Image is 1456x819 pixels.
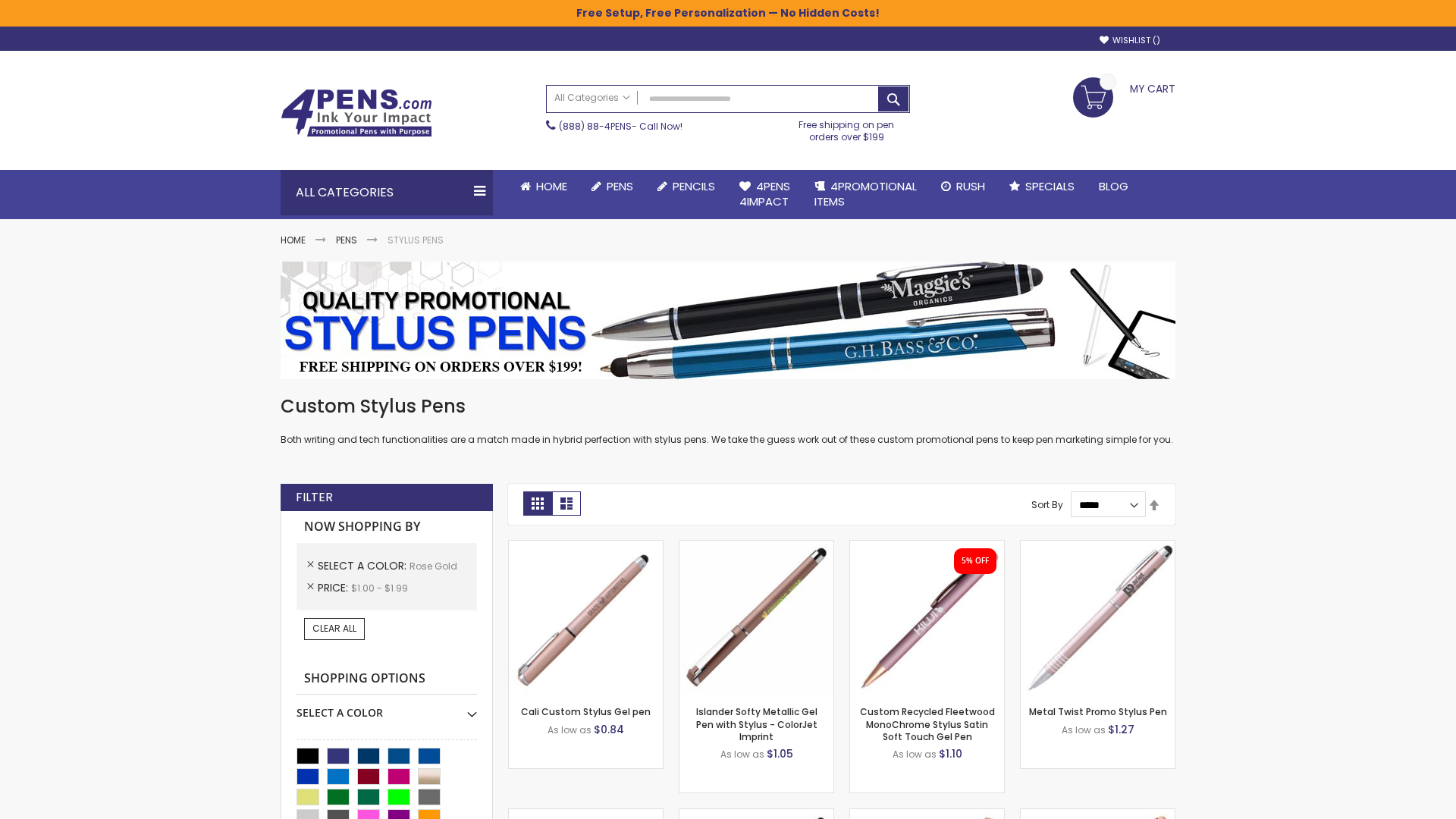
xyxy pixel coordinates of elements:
[607,178,633,194] span: Pens
[509,540,663,553] a: Cali Custom Stylus Gel pen-Rose Gold
[850,540,1004,553] a: Custom Recycled Fleetwood MonoChrome Stylus Satin Soft Touch Gel Pen-Rose Gold
[509,541,663,695] img: Cali Custom Stylus Gel pen-Rose Gold
[673,178,715,194] span: Pencils
[696,705,817,742] a: Islander Softy Metallic Gel Pen with Stylus - ColorJet Imprint
[997,170,1087,203] a: Specials
[296,489,333,506] strong: Filter
[962,556,989,566] div: 5% OFF
[281,89,432,137] img: 4Pens Custom Pens and Promotional Products
[281,394,1175,419] h1: Custom Stylus Pens
[312,622,356,635] span: Clear All
[1031,498,1063,511] label: Sort By
[297,511,477,543] strong: Now Shopping by
[318,558,409,573] span: Select A Color
[388,234,444,246] strong: Stylus Pens
[547,86,638,111] a: All Categories
[1108,722,1134,737] span: $1.27
[523,491,552,516] strong: Grid
[508,170,579,203] a: Home
[739,178,790,209] span: 4Pens 4impact
[679,540,833,553] a: Islander Softy Metallic Gel Pen with Stylus - ColorJet Imprint-Rose Gold
[559,120,632,133] a: (888) 88-4PENS
[281,262,1175,379] img: Stylus Pens
[727,170,802,219] a: 4Pens4impact
[559,120,682,133] span: - Call Now!
[536,178,567,194] span: Home
[594,722,624,737] span: $0.84
[783,113,911,143] div: Free shipping on pen orders over $199
[1021,540,1175,553] a: Metal Twist Promo Stylus Pen-Rose gold
[939,746,962,761] span: $1.10
[956,178,985,194] span: Rush
[720,748,764,761] span: As low as
[802,170,929,219] a: 4PROMOTIONALITEMS
[645,170,727,203] a: Pencils
[1021,541,1175,695] img: Metal Twist Promo Stylus Pen-Rose gold
[679,541,833,695] img: Islander Softy Metallic Gel Pen with Stylus - ColorJet Imprint-Rose Gold
[929,170,997,203] a: Rush
[281,234,306,246] a: Home
[409,560,457,573] span: Rose Gold
[767,746,793,761] span: $1.05
[1062,723,1106,736] span: As low as
[850,541,1004,695] img: Custom Recycled Fleetwood MonoChrome Stylus Satin Soft Touch Gel Pen-Rose Gold
[304,618,365,639] a: Clear All
[297,695,477,720] div: Select A Color
[893,748,937,761] span: As low as
[521,705,651,718] a: Cali Custom Stylus Gel pen
[351,582,408,595] span: $1.00 - $1.99
[814,178,917,209] span: 4PROMOTIONAL ITEMS
[1100,35,1160,46] a: Wishlist
[281,394,1175,447] div: Both writing and tech functionalities are a match made in hybrid perfection with stylus pens. We ...
[1025,178,1075,194] span: Specials
[548,723,591,736] span: As low as
[1099,178,1128,194] span: Blog
[554,92,630,104] span: All Categories
[579,170,645,203] a: Pens
[336,234,357,246] a: Pens
[297,663,477,695] strong: Shopping Options
[318,580,351,595] span: Price
[1087,170,1141,203] a: Blog
[281,170,493,215] div: All Categories
[1029,705,1167,718] a: Metal Twist Promo Stylus Pen
[860,705,995,742] a: Custom Recycled Fleetwood MonoChrome Stylus Satin Soft Touch Gel Pen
